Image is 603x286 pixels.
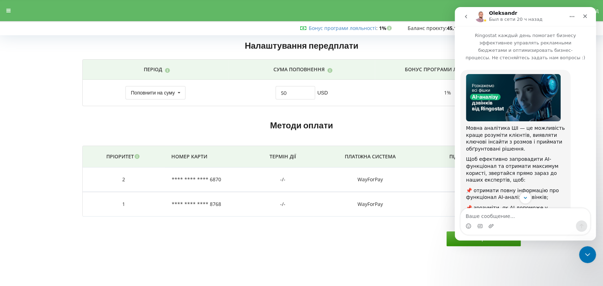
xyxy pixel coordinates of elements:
[455,7,596,241] iframe: Intercom live chat
[309,25,376,31] a: Бонус програми лояльності
[11,216,17,222] button: Средство выбора эмодзи
[317,89,328,96] span: USD
[165,146,252,168] th: Номер карти
[252,168,314,192] td: -/-
[11,149,110,176] div: Щоб ефективно запровадити AI-функціонал та отримати максимум користі, звертайся прямо зараз до на...
[6,201,135,213] textarea: Ваше сообщение...
[83,192,165,217] td: 1
[252,192,314,217] td: -/-
[121,213,132,225] button: Отправить сообщение…
[22,216,28,222] button: Средство выбора GIF-файла
[408,25,447,31] span: Баланс проєкту:
[134,153,140,158] i: Гроші будуть списані з активної карти з найвищим пріоритетом(чим більше цифра - тим вище пріорите...
[34,216,39,222] button: Добавить вложение
[579,246,596,263] iframe: Intercom live chat
[404,66,485,73] p: Бонус програми лояльності
[379,25,394,31] strong: 1%
[11,180,110,194] div: 📌 отримати повну інформацію про функціонал AI-аналізу дзвінків;
[314,192,427,217] td: WayForPay
[82,37,521,55] h2: Налаштування передплати
[273,66,325,73] p: Сума поповнення
[427,146,504,168] th: Підписка
[65,185,77,197] button: Scroll to bottom
[382,89,514,96] div: 1%
[11,197,110,211] div: 📌 зрозуміти, як АІ допоможе у виявленні інсайтів із розмов;
[314,168,427,192] td: WayForPay
[314,146,427,168] th: Платіжна система
[83,168,165,192] td: 2
[309,25,378,31] span: :
[144,66,162,73] p: Період
[11,118,110,145] div: Мовна аналітика ШІ — це можливість краще розуміти клієнтів, виявляти ключові інсайти з розмов і п...
[83,146,165,168] th: Пріоритет
[447,231,521,246] input: Зберегти
[131,90,175,95] div: Поповнити на суму
[6,63,116,278] div: Мовна аналітика ШІ — це можливість краще розуміти клієнтів, виявляти ключові інсайти з розмов і п...
[82,120,521,131] h2: Методи оплати
[252,146,314,168] th: Термін дії
[447,25,471,31] strong: 45,15 USD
